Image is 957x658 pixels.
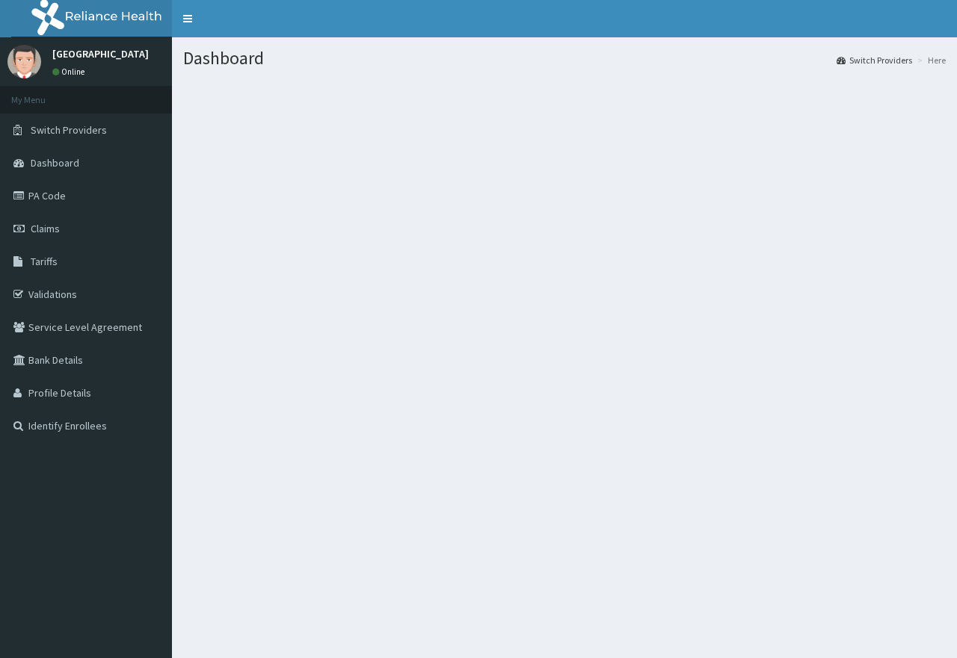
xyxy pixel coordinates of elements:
span: Switch Providers [31,123,107,137]
span: Tariffs [31,255,58,268]
span: Claims [31,222,60,235]
a: Online [52,66,88,77]
h1: Dashboard [183,49,946,68]
span: Dashboard [31,156,79,170]
p: [GEOGRAPHIC_DATA] [52,49,149,59]
li: Here [914,54,946,66]
a: Switch Providers [837,54,912,66]
img: User Image [7,45,41,78]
